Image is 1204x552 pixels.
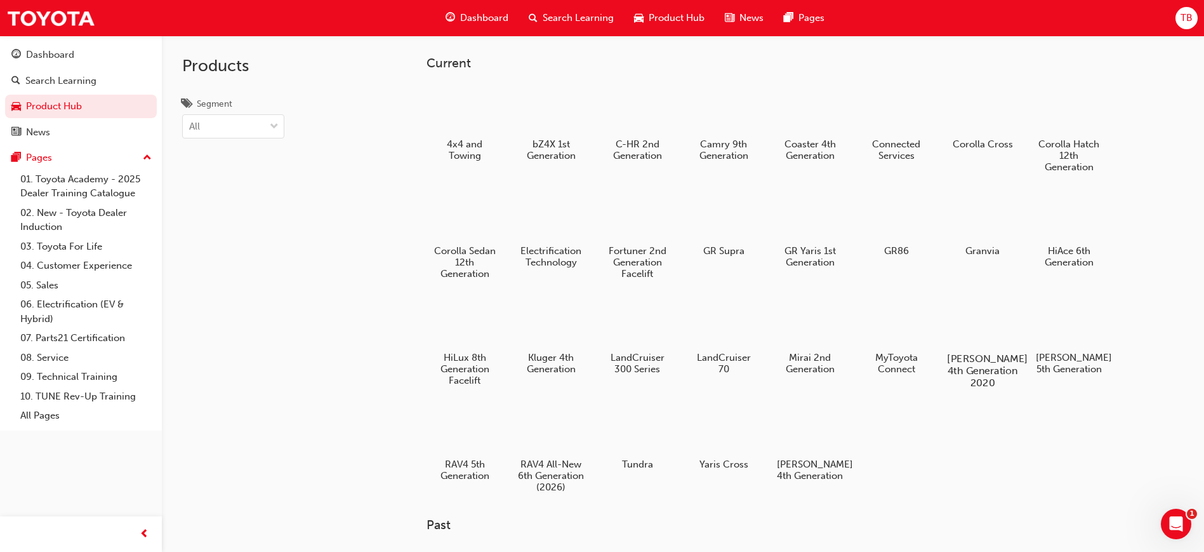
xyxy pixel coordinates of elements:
a: News [5,121,157,144]
a: Electrification Technology [513,187,589,273]
a: [PERSON_NAME] 5th Generation [1031,294,1107,379]
a: GR Supra [685,187,762,261]
h5: GR Yaris 1st Generation [777,245,843,268]
a: Granvia [944,187,1021,261]
h5: Mirai 2nd Generation [777,352,843,375]
h5: Corolla Sedan 12th Generation [432,245,498,279]
a: 04. Customer Experience [15,256,157,276]
a: LandCruiser 300 Series [599,294,675,379]
a: 03. Toyota For Life [15,237,157,257]
h5: Camry 9th Generation [691,138,757,161]
a: bZ4X 1st Generation [513,81,589,166]
h5: Electrification Technology [518,245,585,268]
iframe: Intercom live chat [1161,509,1191,539]
h5: Kluger 4th Generation [518,352,585,375]
div: Segment [197,98,232,111]
a: 08. Service [15,348,157,368]
h5: Corolla Hatch 12th Generation [1036,138,1102,173]
span: pages-icon [784,10,793,26]
a: Camry 9th Generation [685,81,762,166]
a: HiAce 6th Generation [1031,187,1107,273]
a: RAV4 5th Generation [427,401,503,486]
a: Kluger 4th Generation [513,294,589,379]
span: up-icon [143,150,152,166]
a: 09. Technical Training [15,367,157,387]
a: news-iconNews [715,5,774,31]
button: TB [1175,7,1198,29]
h5: MyToyota Connect [863,352,930,375]
span: guage-icon [446,10,455,26]
a: Dashboard [5,43,157,67]
a: C-HR 2nd Generation [599,81,675,166]
h5: Fortuner 2nd Generation Facelift [604,245,671,279]
a: Fortuner 2nd Generation Facelift [599,187,675,284]
a: Corolla Sedan 12th Generation [427,187,503,284]
h5: Coaster 4th Generation [777,138,843,161]
a: 4x4 and Towing [427,81,503,166]
a: Connected Services [858,81,934,166]
a: MyToyota Connect [858,294,934,379]
h5: 4x4 and Towing [432,138,498,161]
span: car-icon [634,10,644,26]
a: HiLux 8th Generation Facelift [427,294,503,391]
div: News [26,125,50,140]
a: Search Learning [5,69,157,93]
span: search-icon [529,10,538,26]
a: GR Yaris 1st Generation [772,187,848,273]
h5: GR Supra [691,245,757,257]
h5: LandCruiser 70 [691,352,757,375]
a: [PERSON_NAME] 4th Generation [772,401,848,486]
a: Corolla Hatch 12th Generation [1031,81,1107,177]
h5: LandCruiser 300 Series [604,352,671,375]
span: car-icon [11,101,21,112]
a: 06. Electrification (EV & Hybrid) [15,295,157,328]
a: RAV4 All-New 6th Generation (2026) [513,401,589,497]
h5: Corolla Cross [949,138,1016,150]
a: Tundra [599,401,675,475]
span: search-icon [11,76,20,87]
h5: HiLux 8th Generation Facelift [432,352,498,386]
span: down-icon [270,119,279,135]
a: [PERSON_NAME] 4th Generation 2020 [944,294,1021,391]
a: 10. TUNE Rev-Up Training [15,387,157,407]
a: car-iconProduct Hub [624,5,715,31]
a: GR86 [858,187,934,261]
h5: HiAce 6th Generation [1036,245,1102,268]
h5: [PERSON_NAME] 5th Generation [1036,352,1102,375]
img: Trak [6,4,95,32]
h5: [PERSON_NAME] 4th Generation [777,459,843,481]
a: 02. New - Toyota Dealer Induction [15,203,157,237]
div: Dashboard [26,48,74,62]
h3: Current [427,56,1148,71]
a: 05. Sales [15,276,157,295]
span: news-icon [725,10,734,26]
a: 01. Toyota Academy - 2025 Dealer Training Catalogue [15,170,157,203]
a: search-iconSearch Learning [519,5,624,31]
a: Coaster 4th Generation [772,81,848,166]
button: Pages [5,146,157,170]
span: pages-icon [11,152,21,164]
h5: bZ4X 1st Generation [518,138,585,161]
h5: Connected Services [863,138,930,161]
a: Product Hub [5,95,157,118]
h5: RAV4 All-New 6th Generation (2026) [518,459,585,493]
span: Pages [798,11,824,25]
h5: Granvia [949,245,1016,257]
a: Yaris Cross [685,401,762,475]
h3: Past [427,518,1148,532]
span: News [739,11,764,25]
span: TB [1181,11,1193,25]
h5: Yaris Cross [691,459,757,470]
a: Mirai 2nd Generation [772,294,848,379]
span: tags-icon [182,99,192,111]
h5: [PERSON_NAME] 4th Generation 2020 [948,353,1018,389]
span: news-icon [11,127,21,138]
span: Product Hub [649,11,705,25]
a: All Pages [15,406,157,426]
a: 07. Parts21 Certification [15,328,157,348]
a: LandCruiser 70 [685,294,762,379]
h5: C-HR 2nd Generation [604,138,671,161]
h2: Products [182,56,284,76]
